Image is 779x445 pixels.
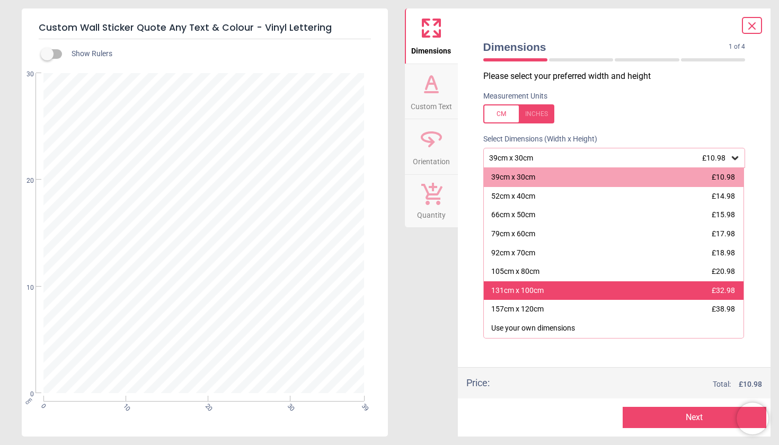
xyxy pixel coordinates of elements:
[488,154,730,163] div: 39cm x 30cm
[483,39,729,55] span: Dimensions
[712,210,735,219] span: £15.98
[491,286,544,296] div: 131cm x 100cm
[712,267,735,275] span: £20.98
[712,173,735,181] span: £10.98
[475,134,597,145] label: Select Dimensions (Width x Height)
[712,248,735,257] span: £18.98
[743,380,762,388] span: 10.98
[491,304,544,315] div: 157cm x 120cm
[483,91,547,102] label: Measurement Units
[491,229,535,239] div: 79cm x 60cm
[14,283,34,292] span: 10
[411,41,451,57] span: Dimensions
[712,286,735,295] span: £32.98
[411,96,452,112] span: Custom Text
[491,248,535,259] div: 92cm x 70cm
[739,379,762,390] span: £
[405,64,458,119] button: Custom Text
[14,390,34,399] span: 0
[47,48,388,60] div: Show Rulers
[712,229,735,238] span: £17.98
[491,323,575,334] div: Use your own dimensions
[712,305,735,313] span: £38.98
[491,172,535,183] div: 39cm x 30cm
[14,176,34,185] span: 20
[405,8,458,64] button: Dimensions
[39,17,371,39] h5: Custom Wall Sticker Quote Any Text & Colour - Vinyl Lettering
[483,70,754,82] p: Please select your preferred width and height
[413,152,450,167] span: Orientation
[506,379,763,390] div: Total:
[405,119,458,174] button: Orientation
[466,376,490,389] div: Price :
[737,403,768,434] iframe: Brevo live chat
[491,210,535,220] div: 66cm x 50cm
[623,407,766,428] button: Next
[491,191,535,202] div: 52cm x 40cm
[417,205,446,221] span: Quantity
[14,70,34,79] span: 30
[729,42,745,51] span: 1 of 4
[702,154,725,162] span: £10.98
[405,175,458,228] button: Quantity
[712,192,735,200] span: £14.98
[491,266,539,277] div: 105cm x 80cm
